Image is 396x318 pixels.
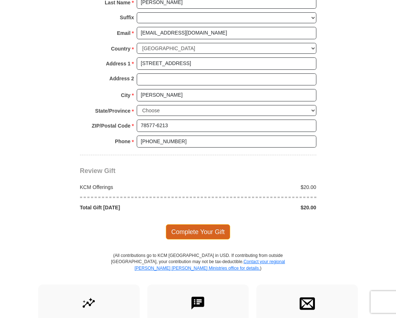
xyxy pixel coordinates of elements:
[198,204,320,211] div: $20.00
[190,295,205,311] img: text-to-give.svg
[106,59,131,69] strong: Address 1
[111,44,131,54] strong: Country
[166,224,230,239] span: Complete Your Gift
[80,167,116,174] span: Review Gift
[81,295,96,311] img: give-by-stock.svg
[120,12,134,23] strong: Suffix
[76,204,198,211] div: Total Gift [DATE]
[121,90,130,100] strong: City
[115,136,131,146] strong: Phone
[95,106,131,116] strong: State/Province
[109,73,134,84] strong: Address 2
[111,253,285,284] p: (All contributions go to KCM [GEOGRAPHIC_DATA] in USD. If contributing from outside [GEOGRAPHIC_D...
[117,28,131,38] strong: Email
[198,184,320,191] div: $20.00
[76,184,198,191] div: KCM Offerings
[135,259,285,270] a: Contact your regional [PERSON_NAME] [PERSON_NAME] Ministries office for details.
[92,121,131,131] strong: ZIP/Postal Code
[300,295,315,311] img: envelope.svg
